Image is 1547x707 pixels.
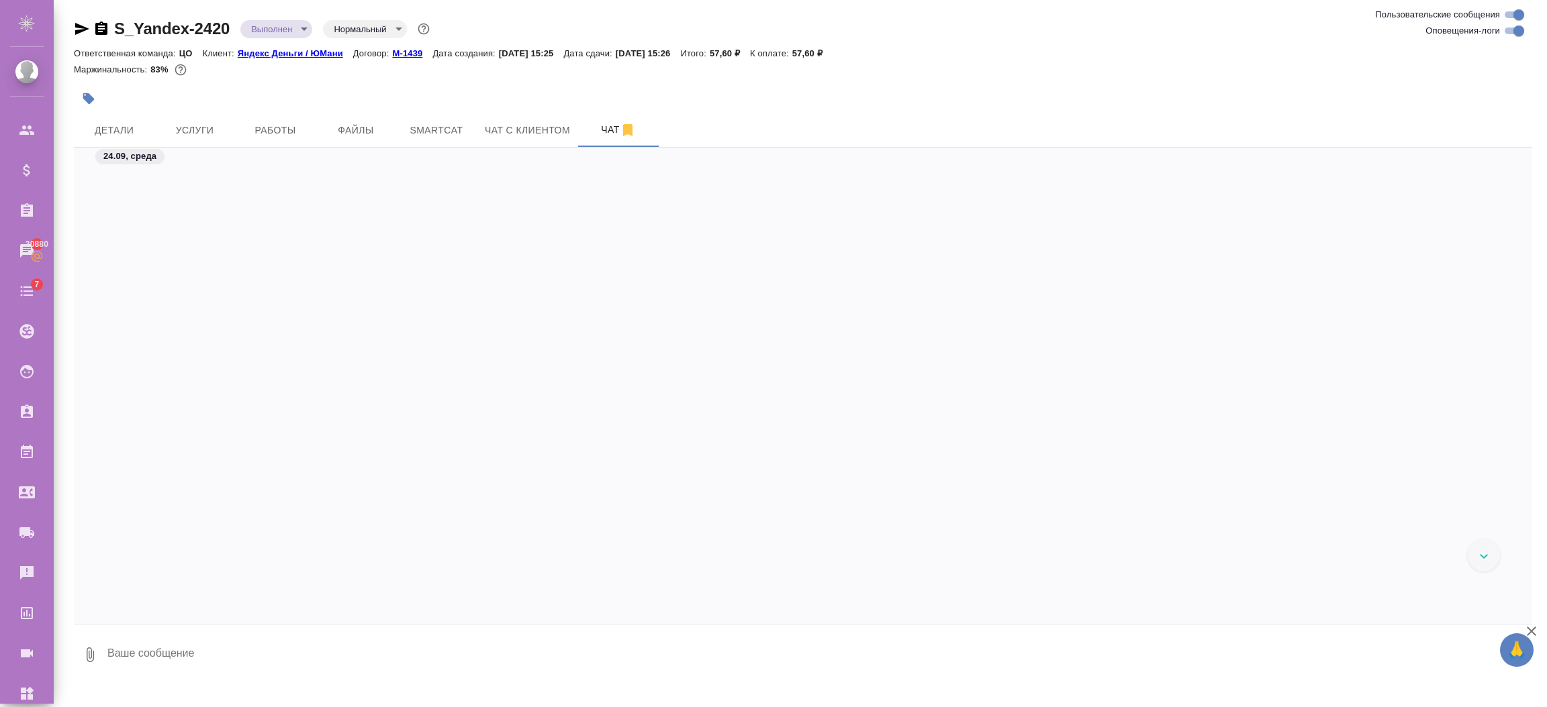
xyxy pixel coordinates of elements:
[620,122,636,138] svg: Отписаться
[238,48,353,58] p: Яндекс Деньги / ЮМани
[74,84,103,113] button: Добавить тэг
[74,64,150,74] p: Маржинальность:
[353,48,393,58] p: Договор:
[792,48,833,58] p: 57,60 ₽
[179,48,203,58] p: ЦО
[162,122,227,139] span: Услуги
[680,48,709,58] p: Итого:
[1500,633,1534,667] button: 🙏
[485,122,570,139] span: Чат с клиентом
[324,122,388,139] span: Файлы
[392,48,432,58] p: М-1439
[750,48,792,58] p: К оплате:
[238,47,353,58] a: Яндекс Деньги / ЮМани
[26,278,47,291] span: 7
[1425,24,1500,38] span: Оповещения-логи
[616,48,681,58] p: [DATE] 15:26
[172,61,189,78] button: 8.01 RUB;
[1505,636,1528,664] span: 🙏
[150,64,171,74] p: 83%
[82,122,146,139] span: Детали
[710,48,750,58] p: 57,60 ₽
[1375,8,1500,21] span: Пользовательские сообщения
[93,21,109,37] button: Скопировать ссылку
[247,23,296,35] button: Выполнен
[114,19,230,38] a: S_Yandex-2420
[3,234,50,268] a: 30880
[499,48,564,58] p: [DATE] 15:25
[330,23,390,35] button: Нормальный
[586,121,651,138] span: Чат
[74,21,90,37] button: Скопировать ссылку для ЯМессенджера
[240,20,312,38] div: Выполнен
[74,48,179,58] p: Ответственная команда:
[243,122,308,139] span: Работы
[17,237,56,251] span: 30880
[323,20,406,38] div: Выполнен
[103,150,156,163] p: 24.09, среда
[415,20,432,38] button: Доп статусы указывают на важность/срочность заказа
[3,274,50,308] a: 7
[203,48,238,58] p: Клиент:
[392,47,432,58] a: М-1439
[404,122,469,139] span: Smartcat
[563,48,615,58] p: Дата сдачи:
[432,48,498,58] p: Дата создания:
